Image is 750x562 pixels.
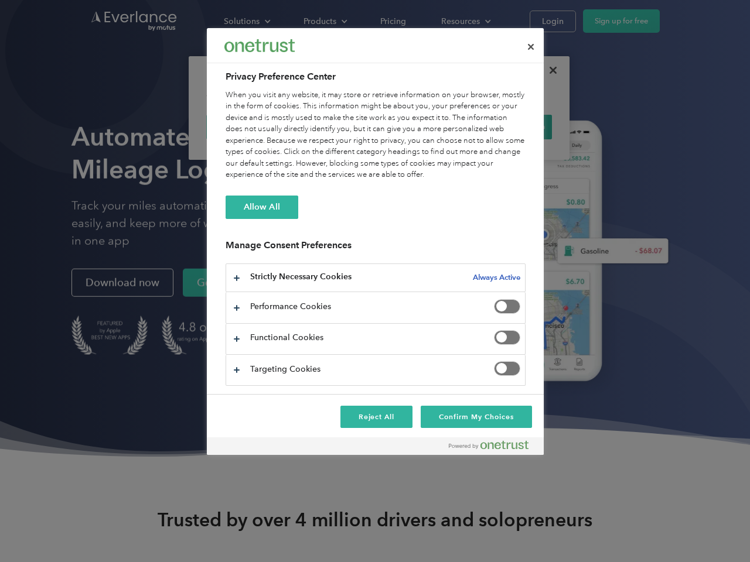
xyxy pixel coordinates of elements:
div: Privacy Preference Center [207,28,544,455]
div: Everlance [224,34,295,57]
h3: Manage Consent Preferences [226,239,526,258]
h2: Privacy Preference Center [226,70,526,84]
img: Everlance [224,39,295,52]
div: Preference center [207,28,544,455]
button: Allow All [226,196,298,219]
a: Powered by OneTrust Opens in a new Tab [449,440,538,455]
button: Confirm My Choices [421,406,531,428]
div: When you visit any website, it may store or retrieve information on your browser, mostly in the f... [226,90,526,181]
button: Close [518,34,544,60]
img: Powered by OneTrust Opens in a new Tab [449,440,529,450]
button: Reject All [340,406,413,428]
